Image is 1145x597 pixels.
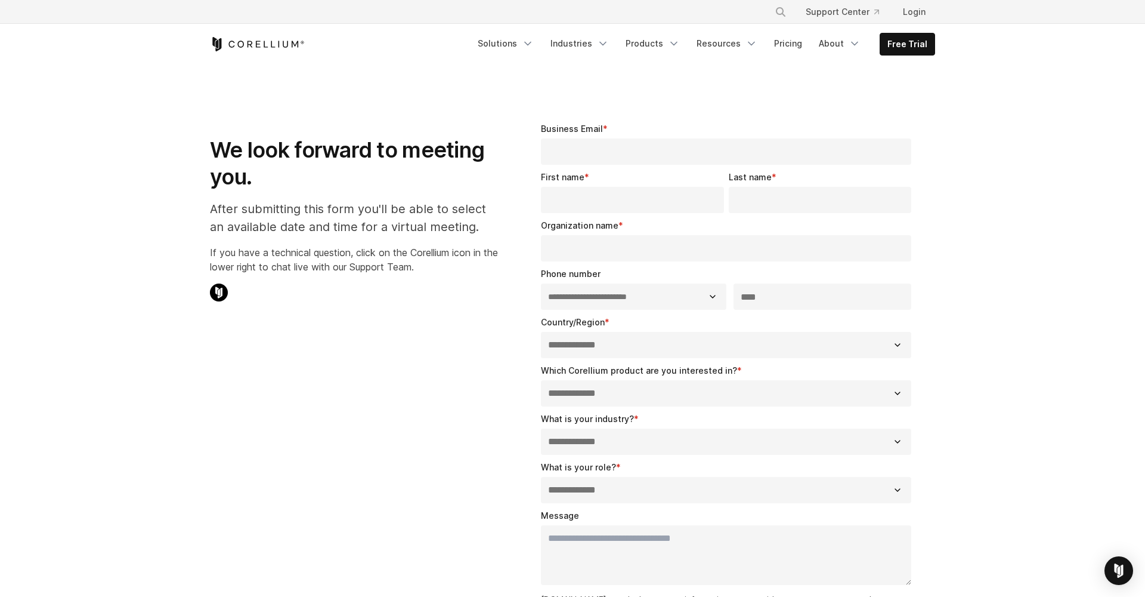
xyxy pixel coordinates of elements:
a: Solutions [471,33,541,54]
a: Free Trial [880,33,934,55]
a: Corellium Home [210,37,305,51]
p: After submitting this form you'll be able to select an available date and time for a virtual meet... [210,200,498,236]
div: Navigation Menu [471,33,935,56]
span: Phone number [541,269,601,279]
p: If you have a technical question, click on the Corellium icon in the lower right to chat live wit... [210,245,498,274]
a: Resources [689,33,765,54]
div: Navigation Menu [760,1,935,23]
h1: We look forward to meeting you. [210,137,498,190]
span: What is your industry? [541,414,634,424]
span: Last name [729,172,772,182]
a: Industries [543,33,616,54]
div: Open Intercom Messenger [1104,556,1133,585]
span: Organization name [541,220,618,230]
span: Message [541,510,579,521]
span: Country/Region [541,317,605,327]
img: Corellium Chat Icon [210,284,228,301]
span: What is your role? [541,462,616,472]
a: Pricing [767,33,809,54]
button: Search [770,1,791,23]
a: About [812,33,868,54]
a: Support Center [796,1,889,23]
span: First name [541,172,584,182]
span: Business Email [541,124,603,134]
a: Products [618,33,687,54]
span: Which Corellium product are you interested in? [541,365,737,376]
a: Login [893,1,935,23]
